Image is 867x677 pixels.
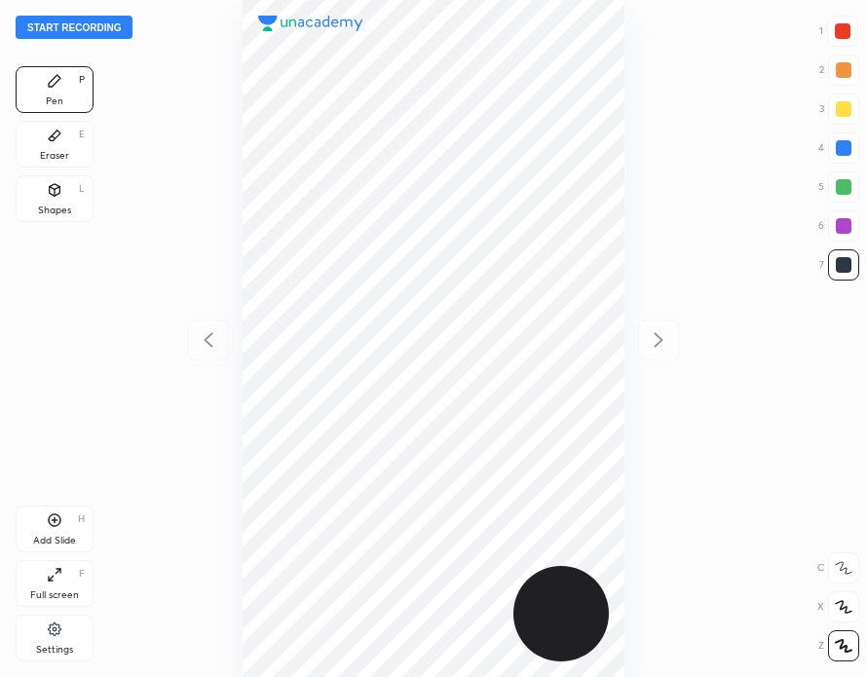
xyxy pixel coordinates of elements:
div: 3 [819,94,859,125]
div: L [79,184,85,194]
div: Full screen [30,590,79,600]
div: 6 [818,210,859,242]
div: 7 [819,249,859,281]
div: Z [818,630,859,661]
div: Pen [46,96,63,106]
button: Start recording [16,16,132,39]
div: Eraser [40,151,69,161]
div: X [817,591,859,622]
div: 2 [819,55,859,86]
div: P [79,75,85,85]
div: 1 [819,16,858,47]
div: 4 [818,132,859,164]
div: 5 [818,171,859,203]
div: Shapes [38,206,71,215]
div: F [79,569,85,579]
div: C [817,552,859,583]
div: E [79,130,85,139]
img: logo.38c385cc.svg [258,16,363,31]
div: Add Slide [33,536,76,545]
div: H [78,514,85,524]
div: Settings [36,645,73,655]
